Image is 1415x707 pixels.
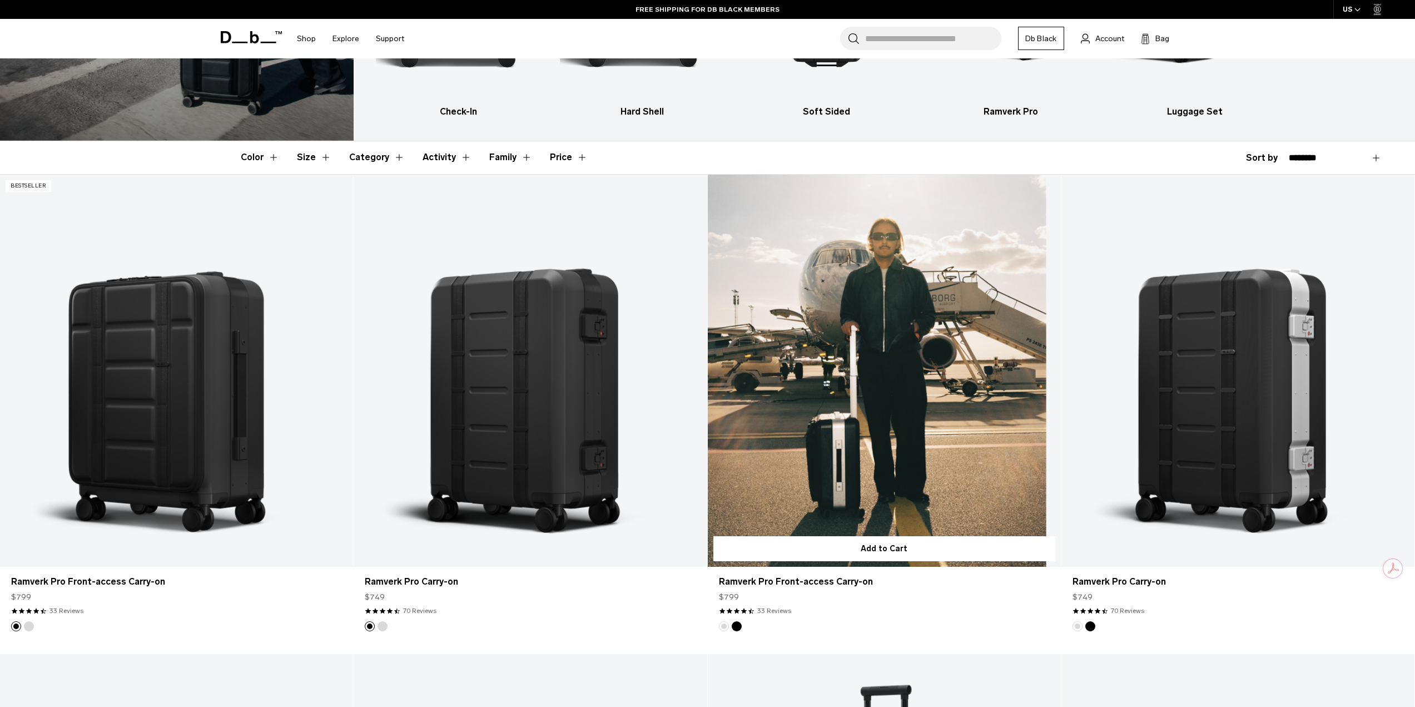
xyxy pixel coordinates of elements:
[757,606,791,616] a: 33 reviews
[708,175,1061,567] a: Ramverk Pro Front-access Carry-on
[24,621,34,631] button: Silver
[713,536,1055,561] button: Add to Cart
[423,141,471,174] button: Toggle Filter
[719,591,739,603] span: $799
[489,141,532,174] button: Toggle Filter
[1073,591,1093,603] span: $749
[11,621,21,631] button: Black Out
[11,575,342,589] a: Ramverk Pro Front-access Carry-on
[1141,32,1169,45] button: Bag
[744,105,909,118] h3: Soft Sided
[376,19,404,58] a: Support
[560,105,724,118] h3: Hard Shell
[1111,606,1144,616] a: 70 reviews
[365,575,696,589] a: Ramverk Pro Carry-on
[365,591,385,603] span: $749
[332,19,359,58] a: Explore
[297,141,331,174] button: Toggle Filter
[49,606,83,616] a: 33 reviews
[1073,575,1403,589] a: Ramverk Pro Carry-on
[11,591,31,603] span: $799
[376,105,540,118] h3: Check-In
[1061,175,1414,567] a: Ramverk Pro Carry-on
[241,141,279,174] button: Toggle Filter
[732,621,742,631] button: Black Out
[1095,33,1124,45] span: Account
[1155,33,1169,45] span: Bag
[1018,27,1064,50] a: Db Black
[378,621,388,631] button: Silver
[719,621,729,631] button: Silver
[403,606,436,616] a: 70 reviews
[929,105,1093,118] h3: Ramverk Pro
[1073,621,1083,631] button: Silver
[354,175,707,567] a: Ramverk Pro Carry-on
[635,4,780,14] a: FREE SHIPPING FOR DB BLACK MEMBERS
[365,621,375,631] button: Black Out
[719,575,1050,589] a: Ramverk Pro Front-access Carry-on
[550,141,588,174] button: Toggle Price
[289,19,413,58] nav: Main Navigation
[1113,105,1277,118] h3: Luggage Set
[1081,32,1124,45] a: Account
[6,180,51,192] p: Bestseller
[1085,621,1095,631] button: Black Out
[349,141,405,174] button: Toggle Filter
[297,19,316,58] a: Shop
